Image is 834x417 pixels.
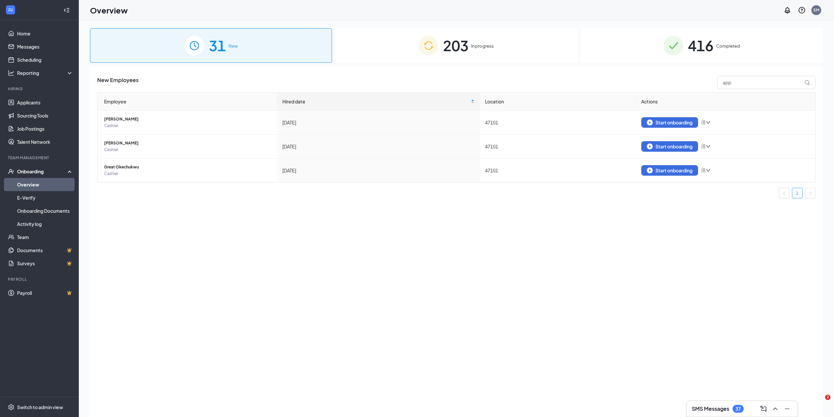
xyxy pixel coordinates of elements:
div: Start onboarding [647,167,692,173]
span: Completed [716,43,740,49]
a: Messages [17,40,73,53]
div: [DATE] [282,119,475,126]
span: Great Okechukwu [104,164,272,170]
span: bars [701,168,706,173]
div: [DATE] [282,167,475,174]
div: Team Management [8,155,72,161]
span: 416 [688,34,713,57]
a: Activity log [17,217,73,230]
th: Actions [636,93,816,111]
div: Start onboarding [647,120,692,125]
li: Next Page [805,188,816,198]
span: In progress [471,43,494,49]
h3: SMS Messages [692,405,729,412]
svg: UserCheck [8,168,14,175]
a: E-Verify [17,191,73,204]
a: Job Postings [17,122,73,135]
span: [PERSON_NAME] [104,116,272,122]
span: New [229,43,238,49]
span: down [706,120,711,125]
td: 47101 [480,111,636,135]
div: Payroll [8,276,72,282]
span: left [782,191,786,195]
span: right [808,191,812,195]
span: Cashier [104,122,272,129]
div: Onboarding [17,168,68,175]
li: 1 [792,188,802,198]
a: DocumentsCrown [17,244,73,257]
span: New Employees [97,76,139,89]
a: Home [17,27,73,40]
td: 47101 [480,159,636,182]
a: SurveysCrown [17,257,73,270]
button: Start onboarding [641,117,698,128]
button: Start onboarding [641,165,698,176]
div: 37 [735,406,741,412]
a: Scheduling [17,53,73,66]
td: 47101 [480,135,636,159]
a: Team [17,230,73,244]
th: Employee [98,93,277,111]
a: Applicants [17,96,73,109]
input: Search by Name, Job Posting, or Process [717,76,816,89]
button: left [779,188,789,198]
svg: ChevronUp [771,405,779,413]
div: Start onboarding [647,143,692,149]
div: Switch to admin view [17,404,63,410]
svg: Analysis [8,70,14,76]
a: Talent Network [17,135,73,148]
li: Previous Page [779,188,789,198]
div: [DATE] [282,143,475,150]
a: Onboarding Documents [17,204,73,217]
iframe: Intercom live chat [812,395,827,410]
svg: Minimize [783,405,791,413]
h1: Overview [90,5,128,16]
div: SM [813,7,819,13]
svg: QuestionInfo [798,6,806,14]
span: Cashier [104,170,272,177]
svg: WorkstreamLogo [7,7,14,13]
div: Reporting [17,70,74,76]
svg: ComposeMessage [759,405,767,413]
span: [PERSON_NAME] [104,140,272,146]
a: PayrollCrown [17,286,73,299]
svg: Collapse [63,7,70,13]
span: down [706,144,711,149]
a: Overview [17,178,73,191]
button: right [805,188,816,198]
span: Hired date [282,98,470,105]
button: ChevronUp [770,404,780,414]
span: 31 [209,34,226,57]
button: ComposeMessage [758,404,769,414]
svg: Settings [8,404,14,410]
span: bars [701,144,706,149]
span: Cashier [104,146,272,153]
div: Hiring [8,86,72,92]
span: 2 [825,395,830,400]
a: Sourcing Tools [17,109,73,122]
button: Minimize [782,404,792,414]
button: Start onboarding [641,141,698,152]
span: down [706,168,711,173]
th: Location [480,93,636,111]
span: 203 [443,34,469,57]
a: 1 [792,188,802,198]
span: bars [701,120,706,125]
svg: Notifications [783,6,791,14]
